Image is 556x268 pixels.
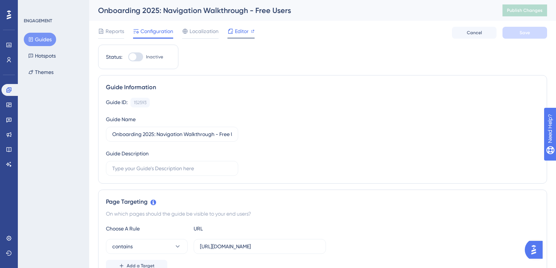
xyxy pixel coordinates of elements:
[194,224,275,233] div: URL
[190,27,219,36] span: Localization
[467,30,482,36] span: Cancel
[502,4,547,16] button: Publish Changes
[17,2,46,11] span: Need Help?
[106,98,127,107] div: Guide ID:
[98,5,484,16] div: Onboarding 2025: Navigation Walkthrough - Free Users
[525,239,547,261] iframe: UserGuiding AI Assistant Launcher
[24,65,58,79] button: Themes
[106,197,539,206] div: Page Targeting
[24,49,60,62] button: Hotspots
[502,27,547,39] button: Save
[106,224,188,233] div: Choose A Rule
[106,149,149,158] div: Guide Description
[134,100,146,106] div: 152593
[507,7,543,13] span: Publish Changes
[24,33,56,46] button: Guides
[106,52,122,61] div: Status:
[112,130,232,138] input: Type your Guide’s Name here
[200,242,320,251] input: yourwebsite.com/path
[112,164,232,172] input: Type your Guide’s Description here
[520,30,530,36] span: Save
[106,83,539,92] div: Guide Information
[106,239,188,254] button: contains
[235,27,249,36] span: Editor
[146,54,163,60] span: Inactive
[112,242,133,251] span: contains
[106,209,539,218] div: On which pages should the guide be visible to your end users?
[106,115,136,124] div: Guide Name
[106,27,124,36] span: Reports
[140,27,173,36] span: Configuration
[452,27,497,39] button: Cancel
[24,18,52,24] div: ENGAGEMENT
